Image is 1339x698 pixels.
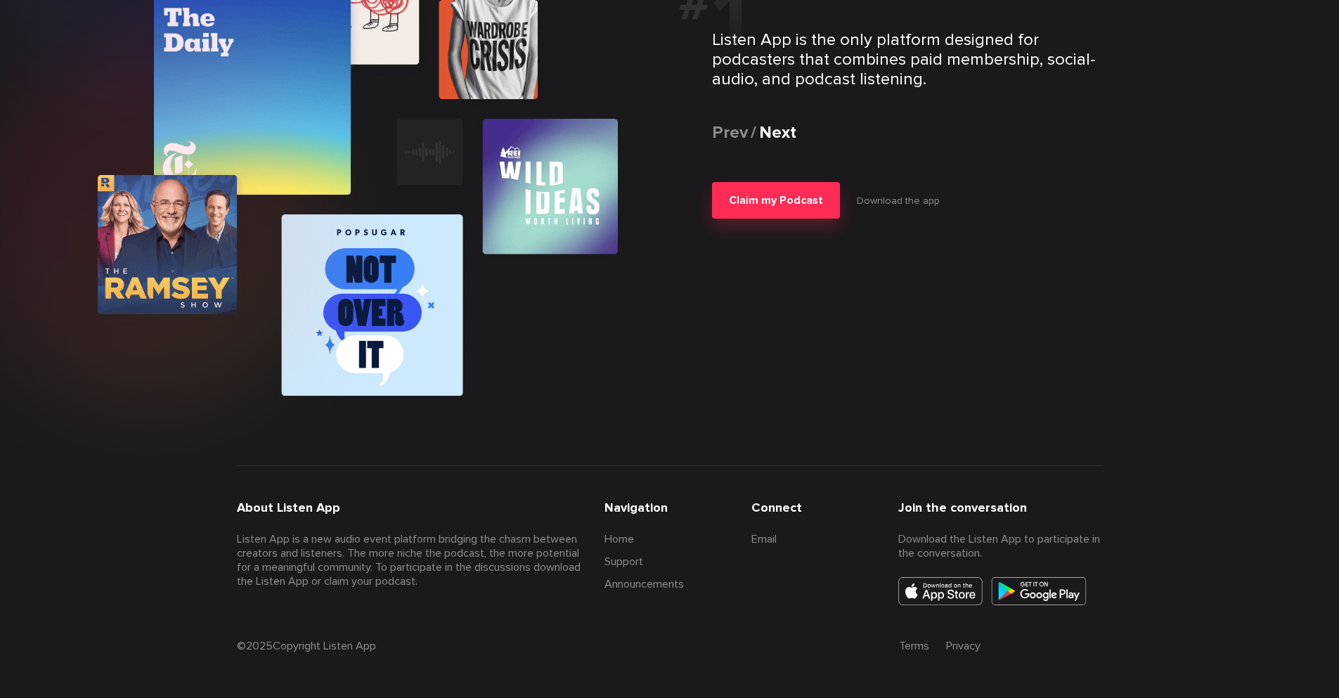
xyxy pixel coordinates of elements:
[712,123,748,143] div: Previous slide
[946,639,981,653] a: Privacy
[604,500,735,515] h3: Navigation
[237,500,588,515] h3: About Listen App
[751,500,881,515] h3: Connect
[604,577,684,591] a: Announcements
[898,532,1102,560] p: Download the Listen App to participate in the conversation.
[712,123,1137,143] div: /
[991,577,1087,605] img: Play Store
[712,182,840,219] button: Claim my Podcast
[712,30,1103,89] p: Listen App is the only platform designed for podcasters that combines paid membership, social-aud...
[899,639,929,653] a: Terms
[759,123,796,143] div: Next slide
[751,532,777,546] a: Email
[857,195,940,207] a: Download the app
[898,577,983,605] img: App Store
[237,532,588,588] p: Listen App is a new audio event platform bridging the chasm between creators and listeners. The m...
[237,639,882,653] section: © 2025 Copyright Listen App
[898,500,1102,515] h3: Join the conversation
[729,193,823,207] span: Claim my Podcast
[604,532,634,546] a: Home
[604,555,643,569] a: Support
